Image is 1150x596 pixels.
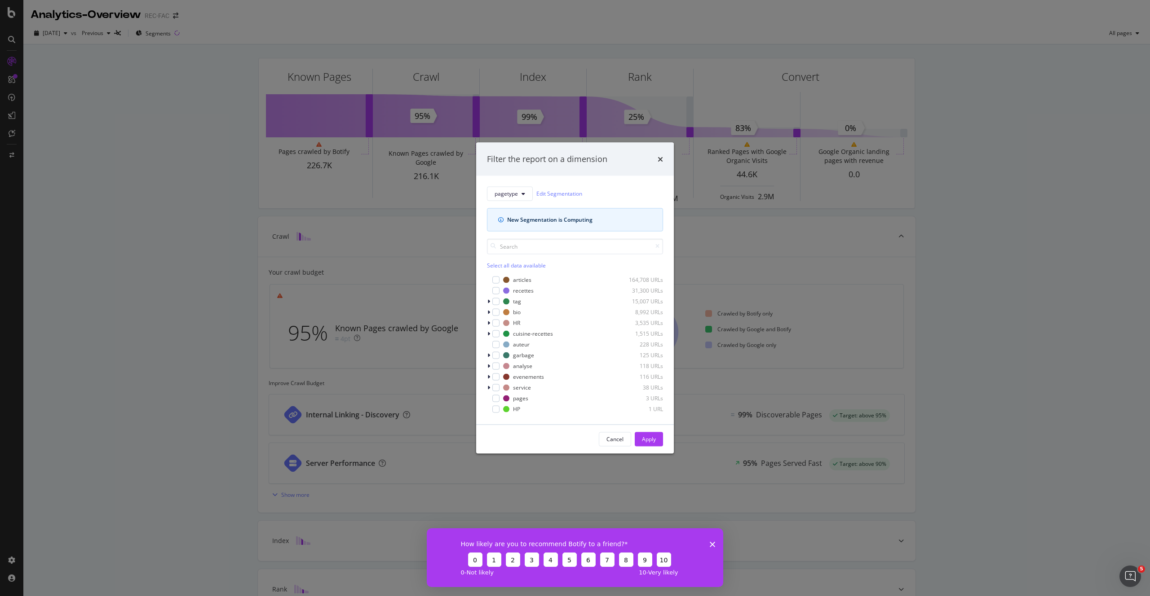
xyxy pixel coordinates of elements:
[619,298,663,305] div: 15,007 URLs
[513,373,544,381] div: evenements
[487,186,533,201] button: pagetype
[619,308,663,316] div: 8,992 URLs
[1138,565,1145,573] span: 5
[130,14,148,32] img: Profile image for Rylee
[13,173,167,191] button: Trouver une réponse
[427,528,723,587] iframe: Enquête de Botify
[513,298,521,305] div: tag
[513,330,553,337] div: cuisine-recettes
[619,351,663,359] div: 125 URLs
[67,302,112,309] span: Conversations
[487,208,663,231] div: info banner
[18,248,150,267] div: Deploying SpeedWorkers with Fastly - Recommended Implementation
[619,287,663,294] div: 31,300 URLs
[513,308,521,316] div: bio
[619,405,663,413] div: 1 URL
[17,302,43,309] span: Accueil
[642,435,656,443] div: Apply
[120,280,180,316] button: Aide
[60,280,119,316] button: Conversations
[507,215,652,223] div: New Segmentation is Computing
[18,231,150,241] div: Managing Organizations
[487,261,663,269] div: Select all data available
[619,276,663,284] div: 164,708 URLs
[18,198,150,207] div: SmartIndex Overview
[143,302,157,309] span: Aide
[619,384,663,391] div: 38 URLs
[513,276,531,284] div: articles
[18,17,60,31] img: logo
[18,64,162,79] p: Bonjour Mael 👋
[18,128,150,138] div: Poser une question
[1119,565,1141,587] iframe: Intercom live chat
[599,432,631,446] button: Cancel
[13,228,167,244] div: Managing Organizations
[536,189,582,198] a: Edit Segmentation
[495,190,518,197] span: pagetype
[513,405,520,413] div: HP
[113,14,131,32] img: Profile image for Renaud
[18,138,150,157] div: Notre bot et notre équipe peuvent vous aider
[513,394,528,402] div: pages
[487,238,663,254] input: Search
[606,435,624,443] div: Cancel
[18,79,162,110] p: Comment pouvons-nous vous aider ?
[155,14,171,31] div: Fermer
[18,215,150,224] div: Classifying Pages by Purpose
[13,211,167,228] div: Classifying Pages by Purpose
[13,194,167,211] div: SmartIndex Overview
[513,341,530,348] div: auteur
[619,373,663,381] div: 116 URLs
[619,330,663,337] div: 1,515 URLs
[513,351,534,359] div: garbage
[619,394,663,402] div: 3 URLs
[513,384,531,391] div: service
[619,319,663,327] div: 3,535 URLs
[96,14,114,32] img: Profile image for Gabriella
[18,177,92,187] span: Trouver une réponse
[487,153,607,165] div: Filter the report on a dimension
[619,362,663,370] div: 118 URLs
[635,432,663,446] button: Apply
[658,153,663,165] div: times
[476,143,674,454] div: modal
[9,121,171,164] div: Poser une questionNotre bot et notre équipe peuvent vous aider
[513,362,532,370] div: analyse
[619,341,663,348] div: 228 URLs
[513,319,520,327] div: HR
[513,287,534,294] div: recettes
[13,244,167,270] div: Deploying SpeedWorkers with Fastly - Recommended Implementation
